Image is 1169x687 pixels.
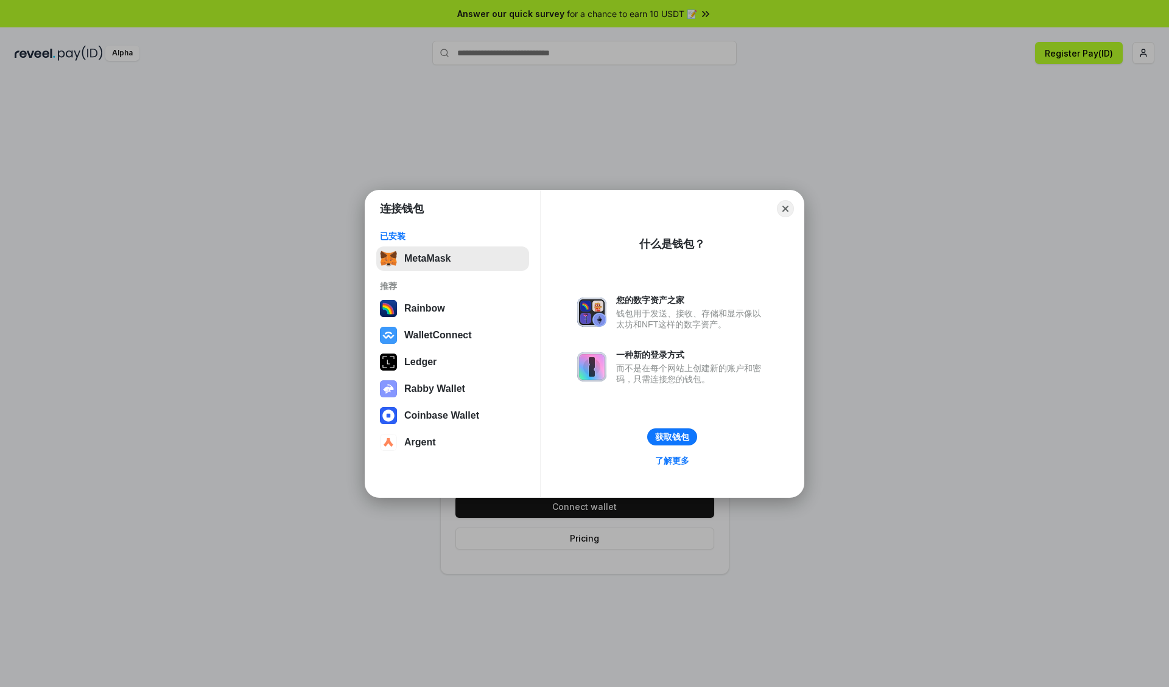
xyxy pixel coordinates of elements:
[380,250,397,267] img: svg+xml,%3Csvg%20fill%3D%22none%22%20height%3D%2233%22%20viewBox%3D%220%200%2035%2033%22%20width%...
[616,349,767,360] div: 一种新的登录方式
[380,231,525,242] div: 已安装
[380,201,424,216] h1: 连接钱包
[376,246,529,271] button: MetaMask
[380,407,397,424] img: svg+xml,%3Csvg%20width%3D%2228%22%20height%3D%2228%22%20viewBox%3D%220%200%2028%2028%22%20fill%3D...
[380,281,525,291] div: 推荐
[647,428,697,445] button: 获取钱包
[639,237,705,251] div: 什么是钱包？
[616,308,767,330] div: 钱包用于发送、接收、存储和显示像以太坊和NFT这样的数字资产。
[655,455,689,466] div: 了解更多
[376,403,529,428] button: Coinbase Wallet
[404,383,465,394] div: Rabby Wallet
[577,352,606,382] img: svg+xml,%3Csvg%20xmlns%3D%22http%3A%2F%2Fwww.w3.org%2F2000%2Fsvg%22%20fill%3D%22none%22%20viewBox...
[616,363,767,385] div: 而不是在每个网站上创建新的账户和密码，只需连接您的钱包。
[648,453,697,469] a: 了解更多
[404,253,451,264] div: MetaMask
[404,330,472,341] div: WalletConnect
[376,430,529,455] button: Argent
[777,200,794,217] button: Close
[380,354,397,371] img: svg+xml,%3Csvg%20xmlns%3D%22http%3A%2F%2Fwww.w3.org%2F2000%2Fsvg%22%20width%3D%2228%22%20height%3...
[404,437,436,448] div: Argent
[404,303,445,314] div: Rainbow
[380,300,397,317] img: svg+xml,%3Csvg%20width%3D%22120%22%20height%3D%22120%22%20viewBox%3D%220%200%20120%20120%22%20fil...
[577,298,606,327] img: svg+xml,%3Csvg%20xmlns%3D%22http%3A%2F%2Fwww.w3.org%2F2000%2Fsvg%22%20fill%3D%22none%22%20viewBox...
[376,323,529,347] button: WalletConnect
[404,357,437,368] div: Ledger
[376,377,529,401] button: Rabby Wallet
[376,296,529,321] button: Rainbow
[616,295,767,305] div: 您的数字资产之家
[380,434,397,451] img: svg+xml,%3Csvg%20width%3D%2228%22%20height%3D%2228%22%20viewBox%3D%220%200%2028%2028%22%20fill%3D...
[380,380,397,397] img: svg+xml,%3Csvg%20xmlns%3D%22http%3A%2F%2Fwww.w3.org%2F2000%2Fsvg%22%20fill%3D%22none%22%20viewBox...
[404,410,479,421] div: Coinbase Wallet
[376,350,529,374] button: Ledger
[380,327,397,344] img: svg+xml,%3Csvg%20width%3D%2228%22%20height%3D%2228%22%20viewBox%3D%220%200%2028%2028%22%20fill%3D...
[655,431,689,442] div: 获取钱包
